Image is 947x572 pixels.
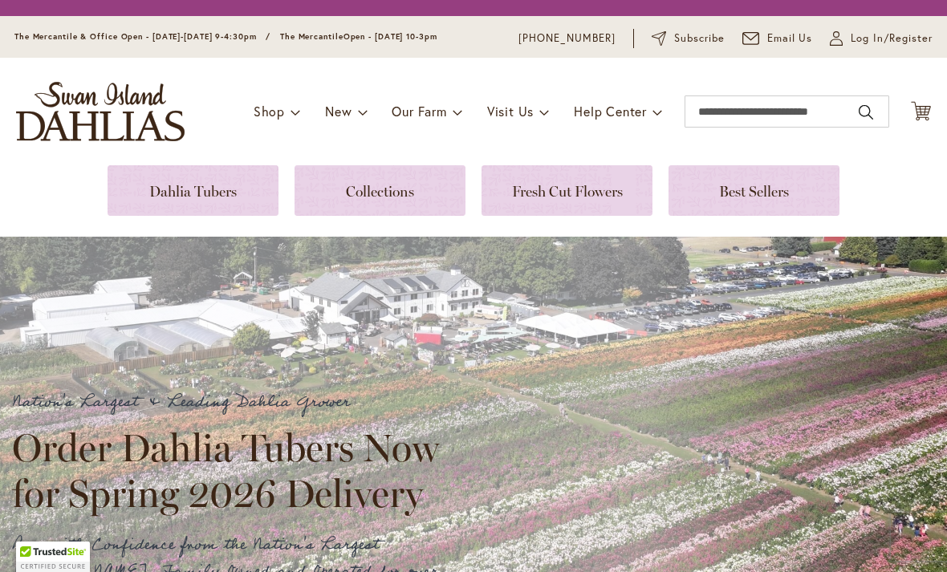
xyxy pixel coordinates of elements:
[325,103,352,120] span: New
[12,425,453,515] h2: Order Dahlia Tubers Now for Spring 2026 Delivery
[652,30,725,47] a: Subscribe
[518,30,616,47] a: [PHONE_NUMBER]
[859,99,873,125] button: Search
[830,30,933,47] a: Log In/Register
[742,30,813,47] a: Email Us
[254,103,285,120] span: Shop
[574,103,647,120] span: Help Center
[674,30,725,47] span: Subscribe
[12,389,453,416] p: Nation's Largest & Leading Dahlia Grower
[767,30,813,47] span: Email Us
[16,82,185,141] a: store logo
[851,30,933,47] span: Log In/Register
[392,103,446,120] span: Our Farm
[14,31,343,42] span: The Mercantile & Office Open - [DATE]-[DATE] 9-4:30pm / The Mercantile
[487,103,534,120] span: Visit Us
[343,31,437,42] span: Open - [DATE] 10-3pm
